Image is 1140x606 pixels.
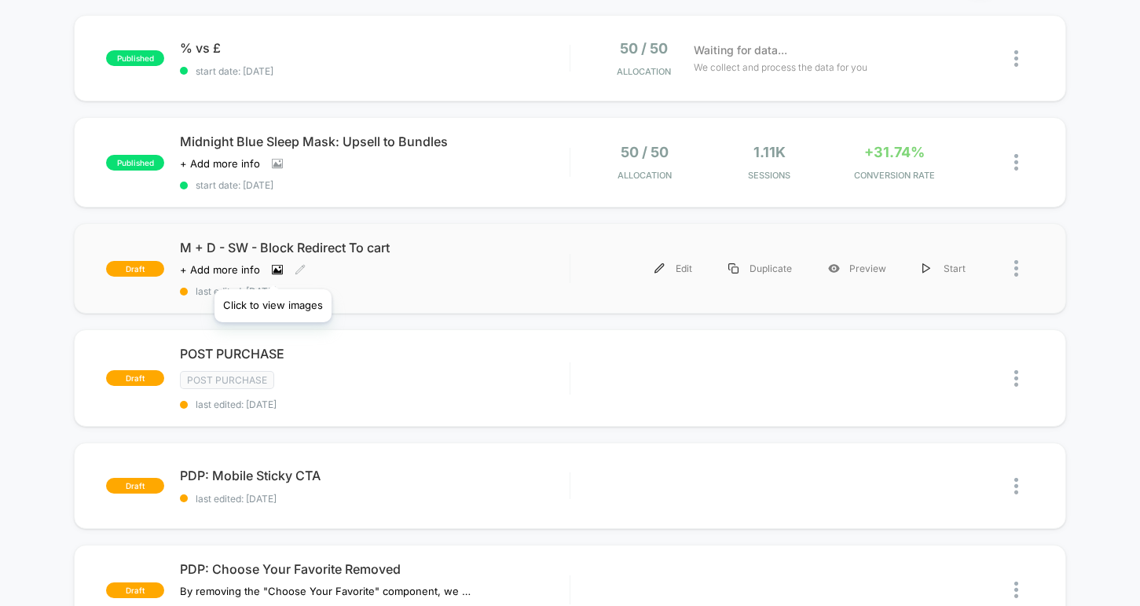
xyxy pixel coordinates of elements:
span: 50 / 50 [621,144,669,160]
span: 1.11k [753,144,786,160]
span: Post Purchase [180,371,274,389]
img: menu [654,263,665,274]
span: CONVERSION RATE [836,170,953,181]
img: close [1014,260,1018,277]
img: close [1014,370,1018,387]
span: start date: [DATE] [180,65,569,77]
span: draft [106,582,164,598]
div: Edit [636,251,710,286]
img: close [1014,154,1018,171]
span: Sessions [711,170,828,181]
span: PDP: Mobile Sticky CTA [180,468,569,483]
span: PDP: Choose Your Favorite Removed [180,561,569,577]
span: By removing the "Choose Your Favorite" component, we will reduce cognitive load on the user becau... [180,585,471,597]
div: Duplicate [710,251,810,286]
span: We collect and process the data for you [694,60,867,75]
span: % vs £ [180,40,569,56]
img: close [1014,50,1018,67]
span: Midnight Blue Sleep Mask: Upsell to Bundles [180,134,569,149]
span: published [106,50,164,66]
span: Waiting for data... [694,42,787,59]
div: Start [904,251,984,286]
span: Allocation [617,66,671,77]
span: M + D - SW - Block Redirect To cart [180,240,569,255]
span: Allocation [618,170,672,181]
img: close [1014,582,1018,598]
span: 50 / 50 [620,40,668,57]
img: close [1014,478,1018,494]
span: +31.74% [864,144,925,160]
span: last edited: [DATE] [180,493,569,505]
span: last edited: [DATE] [180,398,569,410]
img: menu [922,263,930,274]
div: Preview [810,251,904,286]
img: menu [728,263,739,274]
span: draft [106,261,164,277]
span: last edited: [DATE] [180,285,569,297]
span: published [106,155,164,171]
span: POST PURCHASE [180,346,569,362]
span: + Add more info [180,157,260,170]
span: + Add more info [180,263,260,276]
span: draft [106,370,164,386]
span: start date: [DATE] [180,179,569,191]
span: draft [106,478,164,494]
